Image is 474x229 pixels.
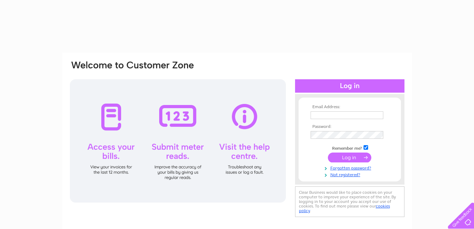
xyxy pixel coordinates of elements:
[309,105,391,110] th: Email Address:
[311,164,391,171] a: Forgotten password?
[311,171,391,178] a: Not registered?
[309,144,391,151] td: Remember me?
[295,186,404,217] div: Clear Business would like to place cookies on your computer to improve your experience of the sit...
[328,153,371,162] input: Submit
[299,204,390,213] a: cookies policy
[309,124,391,129] th: Password:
